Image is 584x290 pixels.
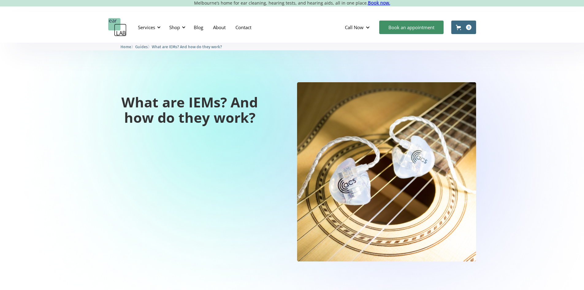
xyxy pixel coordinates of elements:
a: About [208,18,231,36]
a: Blog [189,18,208,36]
div: Services [134,18,162,37]
a: Guides [135,44,148,49]
div: Call Now [345,24,364,30]
div: Call Now [340,18,376,37]
a: Home [120,44,131,49]
img: What are IEMs? And how do they work? [297,82,476,261]
div: Shop [169,24,180,30]
div: Shop [166,18,187,37]
div: 0 [466,25,471,30]
a: Contact [231,18,256,36]
h1: What are IEMs? And how do they work? [108,95,271,125]
li: 〉 [135,44,152,50]
li: 〉 [120,44,135,50]
div: Services [138,24,155,30]
a: Open cart [451,21,476,34]
a: What are IEMs? And how do they work? [152,44,222,49]
a: Book an appointment [379,21,444,34]
a: home [108,18,127,37]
